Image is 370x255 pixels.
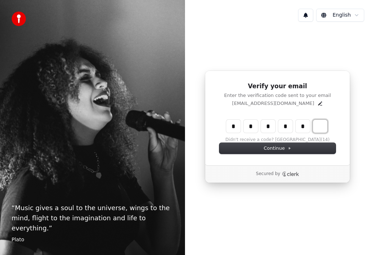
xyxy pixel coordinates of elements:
[256,171,280,177] p: Secured by
[226,120,241,133] input: Enter verification code. Digit 1
[219,82,336,91] h1: Verify your email
[278,120,293,133] input: Digit 4
[317,101,323,106] button: Edit
[12,12,26,26] img: youka
[244,120,258,133] input: Digit 2
[219,92,336,99] p: Enter the verification code sent to your email
[313,120,327,133] input: Digit 6
[264,145,291,152] span: Continue
[12,203,173,233] p: “ Music gives a soul to the universe, wings to the mind, flight to the imagination and life to ev...
[282,171,299,177] a: Clerk logo
[12,236,173,243] footer: Plato
[261,120,275,133] input: Digit 3
[296,120,310,133] input: Digit 5
[232,100,314,107] p: [EMAIL_ADDRESS][DOMAIN_NAME]
[219,143,336,154] button: Continue
[225,118,329,134] div: Verification code input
